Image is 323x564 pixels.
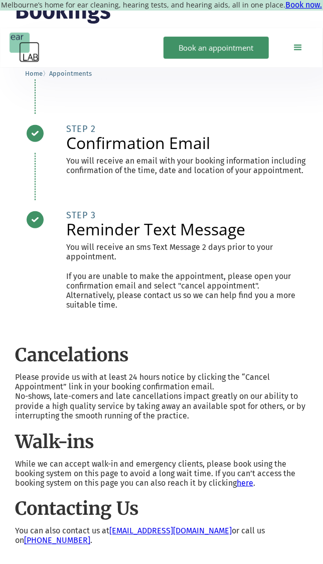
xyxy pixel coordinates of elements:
p: Please provide us with at least 24 hours notice by clicking the “Cancel Appointment” link in your... [15,372,308,391]
a: home [10,33,40,63]
a: here [237,478,253,488]
p: You will receive an email with your booking information including confirmation of the time, date ... [66,156,308,175]
p: No-shows, late-comers and late cancellations impact greatly on our ability to provide a high qual... [15,391,308,420]
a: [PHONE_NUMBER] [24,536,90,545]
a: Appointments [49,68,92,78]
h2: Contacting Us [15,498,308,521]
div: STEP 2 [66,124,308,134]
h2: Confirmation Email [66,135,308,151]
h2: Reminder Text Message [66,221,308,237]
li: 〉 [25,68,49,79]
p: You can also contact us at or call us on . [15,526,308,545]
div: menu [283,33,313,63]
a: Book an appointment [164,37,269,59]
div: STEP 3 [66,210,308,220]
h2: Cancelations [15,344,308,367]
span: Appointments [49,70,92,77]
h2: Walk-ins [15,431,308,454]
span: Home [25,70,43,77]
p: While we can accept walk-in and emergency clients, please book using the booking system on this p... [15,459,308,488]
a: [EMAIL_ADDRESS][DOMAIN_NAME] [109,526,232,536]
p: You will receive an sms Text Message 2 days prior to your appointment. If you are unable to make ... [66,242,308,310]
a: Home [25,68,43,78]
